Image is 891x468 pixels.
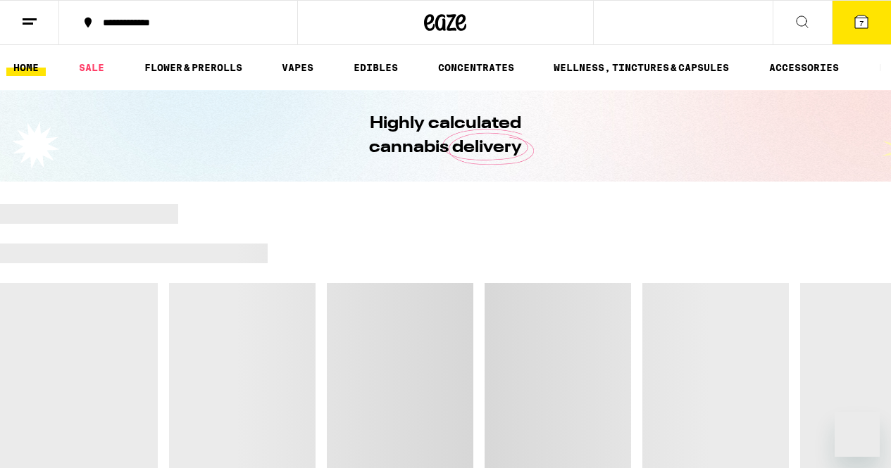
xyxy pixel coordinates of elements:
a: SALE [72,59,111,76]
h1: Highly calculated cannabis delivery [330,112,562,160]
a: FLOWER & PREROLLS [137,59,249,76]
a: VAPES [275,59,320,76]
a: EDIBLES [347,59,405,76]
a: ACCESSORIES [762,59,846,76]
span: 7 [859,19,864,27]
iframe: Button to launch messaging window [835,412,880,457]
button: 7 [832,1,891,44]
a: HOME [6,59,46,76]
a: WELLNESS, TINCTURES & CAPSULES [547,59,736,76]
a: CONCENTRATES [431,59,521,76]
